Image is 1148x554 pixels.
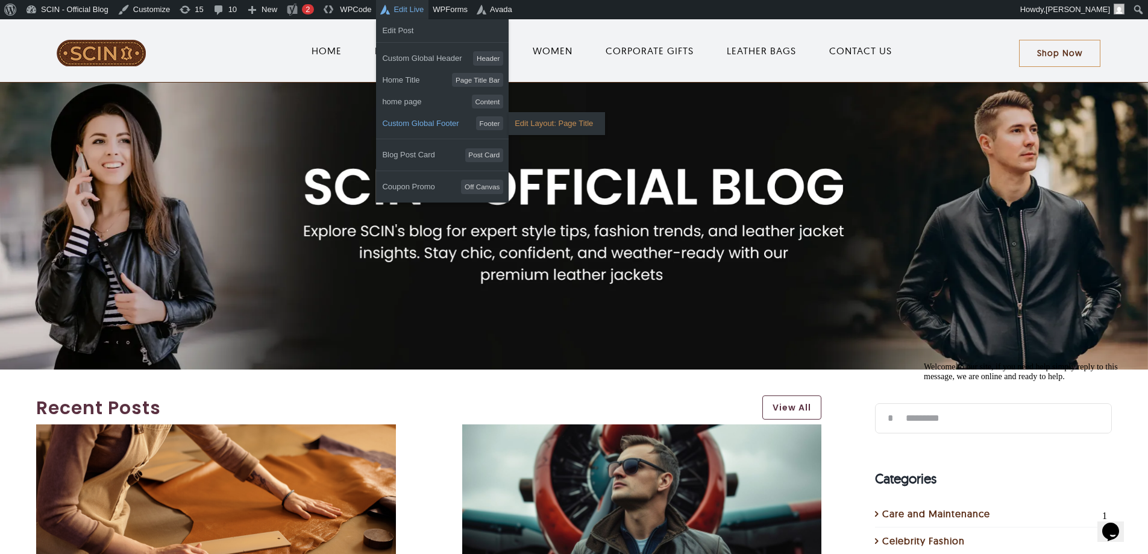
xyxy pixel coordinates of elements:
span: Coupon Promo [382,177,434,197]
a: Edit Layout: Page Title [509,116,605,131]
a: Celebrity Fashion [882,534,1106,548]
a: HOME [312,43,342,58]
a: How To Distress Leather In Easy Way [36,426,396,438]
span: Content [472,95,504,109]
span: Header [473,51,503,65]
span: Home Title [382,71,419,90]
iframe: chat widget [919,357,1136,500]
span: home page [382,92,421,112]
span: 2 [306,5,310,14]
a: Edit Post [376,23,509,39]
a: View All [762,395,821,420]
div: Welcome to our site, if you need help simply reply to this message, we are online and ready to help. [5,5,222,24]
a: LeatherSCIN [56,38,146,50]
span: Footer [476,116,503,130]
h4: Categories [875,469,1112,489]
span: Off Canvas [461,180,503,194]
a: CORPORATE GIFTS [606,43,694,58]
a: Shop Now [1019,40,1100,67]
span: Welcome to our site, if you need help simply reply to this message, we are online and ready to help. [5,5,199,24]
span: Custom Global Footer [382,114,459,133]
a: Care and Maintenance [882,506,1106,521]
span: Page Title Bar [452,73,503,87]
a: WOMEN [533,43,572,58]
a: Recent Posts [36,394,750,421]
span: Post Card [465,148,504,162]
input: Search [875,403,905,433]
img: LeatherSCIN [56,39,146,67]
a: NEW ARRIVALS [375,43,445,58]
nav: Main Menu [185,31,1019,70]
span: Blog Post Card [382,145,434,165]
a: LEATHER BAGS [727,43,796,58]
span: [PERSON_NAME] [1046,5,1110,14]
a: What is an Aviator Jacket? [462,426,822,438]
a: CONTACT US [829,43,892,58]
iframe: chat widget [1097,506,1136,542]
span: Shop Now [1037,48,1082,58]
span: Custom Global Header [382,49,462,68]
